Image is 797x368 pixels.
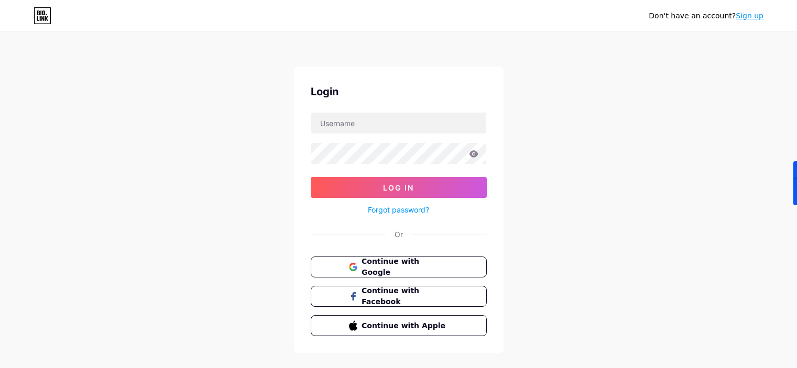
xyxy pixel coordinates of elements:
span: Continue with Google [362,256,448,278]
button: Log In [311,177,487,198]
button: Continue with Google [311,257,487,277]
a: Sign up [736,12,763,20]
span: Continue with Apple [362,320,448,331]
button: Continue with Apple [311,315,487,336]
div: Or [395,229,403,240]
div: Don't have an account? [649,10,763,21]
span: Continue with Facebook [362,285,448,307]
button: Continue with Facebook [311,286,487,307]
a: Forgot password? [368,204,429,215]
input: Username [311,113,486,133]
div: Login [311,84,487,99]
span: Log In [383,183,414,192]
